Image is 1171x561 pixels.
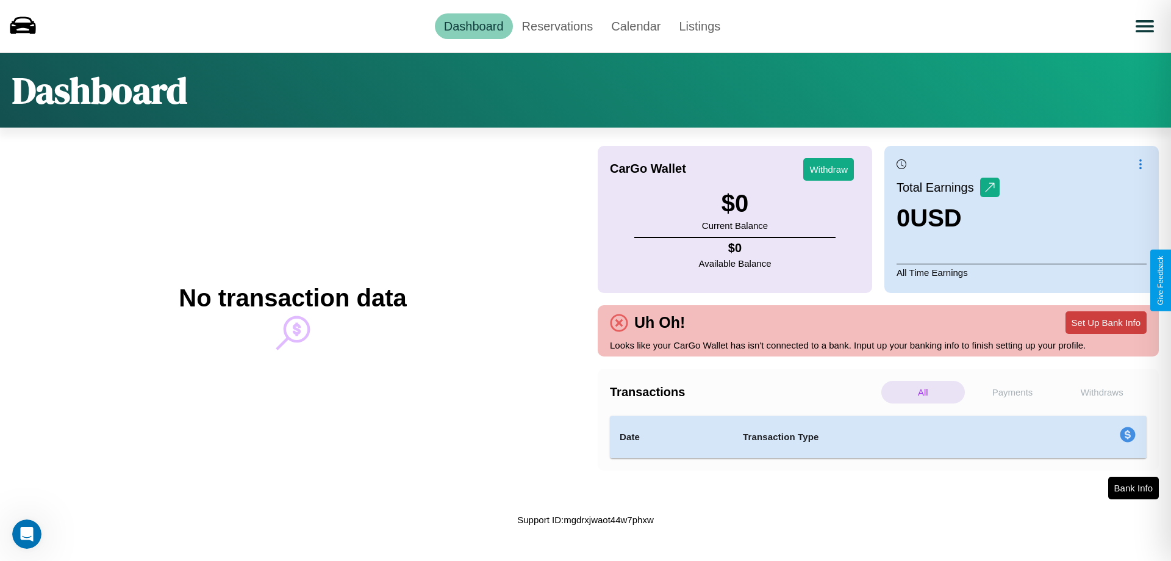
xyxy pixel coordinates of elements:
[971,381,1055,404] p: Payments
[628,314,691,331] h4: Uh Oh!
[702,190,768,217] h3: $ 0
[670,13,729,39] a: Listings
[435,13,513,39] a: Dashboard
[517,512,653,528] p: Support ID: mgdrxjwaot44w7phxw
[12,65,187,115] h1: Dashboard
[1156,256,1165,305] div: Give Feedback
[881,381,965,404] p: All
[803,158,854,181] button: Withdraw
[897,176,980,198] p: Total Earnings
[699,241,772,255] h4: $ 0
[610,385,878,399] h4: Transactions
[897,264,1147,281] p: All Time Earnings
[699,255,772,272] p: Available Balance
[1065,311,1147,334] button: Set Up Bank Info
[743,430,1020,444] h4: Transaction Type
[1060,381,1144,404] p: Withdraws
[610,162,686,176] h4: CarGo Wallet
[12,519,41,549] iframe: Intercom live chat
[702,217,768,234] p: Current Balance
[620,430,723,444] h4: Date
[610,337,1147,353] p: Looks like your CarGo Wallet has isn't connected to a bank. Input up your banking info to finish ...
[602,13,670,39] a: Calendar
[897,204,1000,232] h3: 0 USD
[1128,9,1162,43] button: Open menu
[179,284,406,312] h2: No transaction data
[1108,477,1159,499] button: Bank Info
[610,416,1147,458] table: simple table
[513,13,603,39] a: Reservations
